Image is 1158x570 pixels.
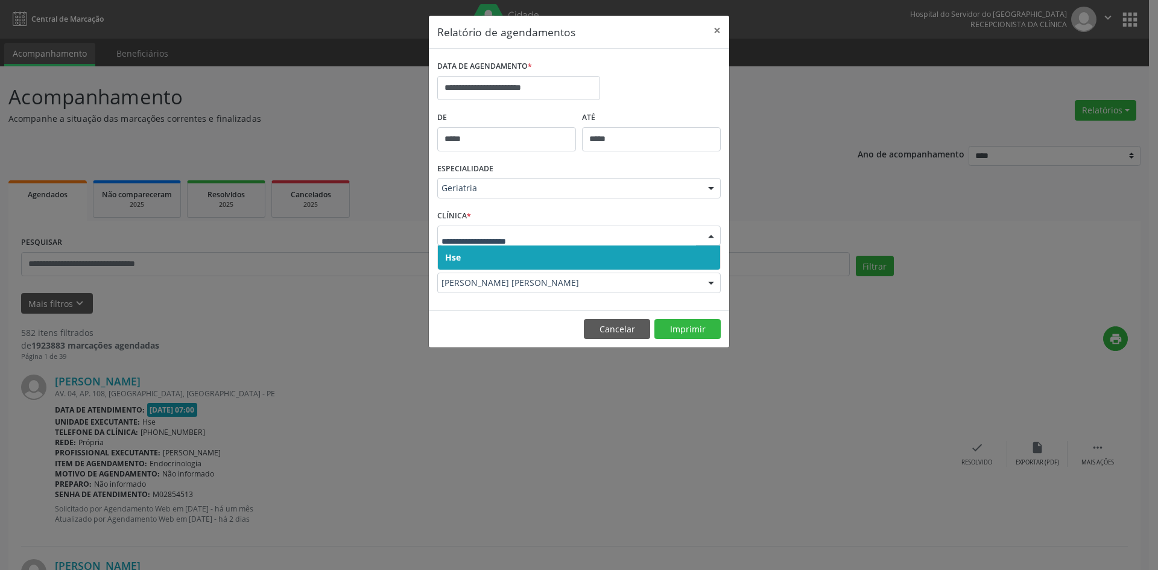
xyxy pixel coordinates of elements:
[441,277,696,289] span: [PERSON_NAME] [PERSON_NAME]
[584,319,650,340] button: Cancelar
[437,24,575,40] h5: Relatório de agendamentos
[441,182,696,194] span: Geriatria
[437,207,471,226] label: CLÍNICA
[445,252,461,263] span: Hse
[437,109,576,127] label: De
[654,319,721,340] button: Imprimir
[582,109,721,127] label: ATÉ
[705,16,729,45] button: Close
[437,57,532,76] label: DATA DE AGENDAMENTO
[437,160,493,179] label: ESPECIALIDADE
